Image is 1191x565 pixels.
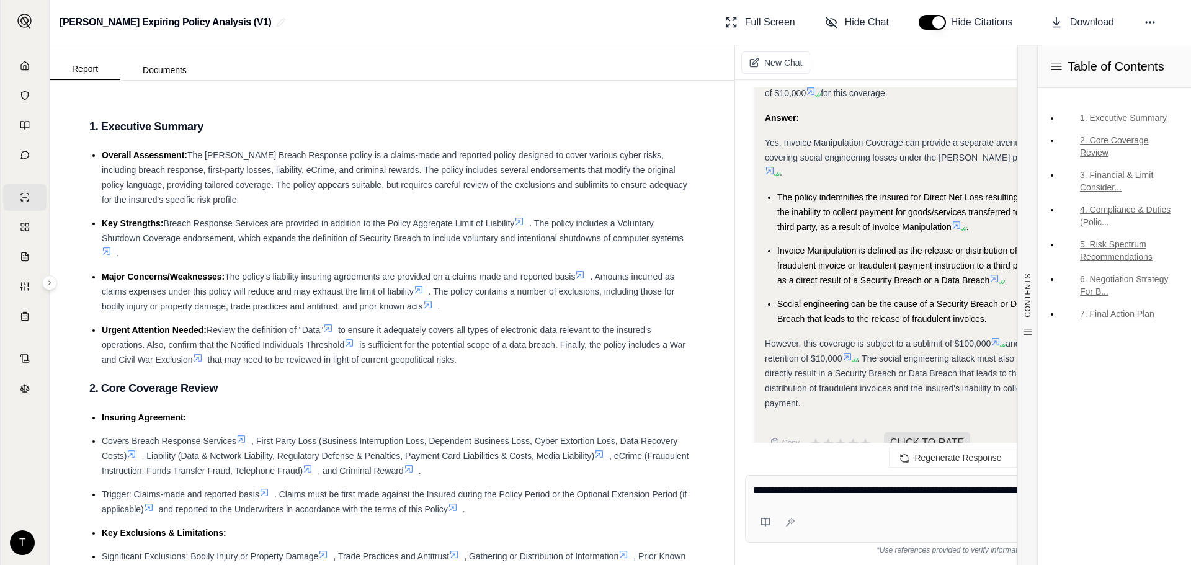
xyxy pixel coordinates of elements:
[438,301,440,311] span: .
[102,412,186,422] span: Insuring Agreement:
[3,184,47,211] a: Single Policy
[120,60,209,80] button: Documents
[1045,10,1119,35] button: Download
[764,56,802,69] span: New Chat
[102,489,259,499] span: Trigger: Claims-made and reported basis
[3,52,47,79] a: Home
[884,432,970,453] span: CLICK TO RATE
[102,451,689,476] span: , eCrime (Fraudulent Instruction, Funds Transfer Fraud, Telephone Fraud)
[1060,130,1181,162] a: 2. Core Coverage Review
[102,340,685,365] span: is sufficient for the potential scope of a data breach. Finally, the policy includes a War and Ci...
[102,218,164,228] span: Key Strengths:
[3,303,47,330] a: Coverage Table
[3,82,47,109] a: Documents Vault
[1060,108,1181,128] a: 1. Executive Summary
[207,325,323,335] span: Review the definition of "Data"
[464,551,618,561] span: , Gathering or Distribution of Information
[333,551,449,561] span: , Trade Practices and Antitrust
[419,466,421,476] span: .
[745,15,795,30] span: Full Screen
[1068,58,1164,75] span: Table of Contents
[102,150,687,205] span: The [PERSON_NAME] Breach Response policy is a claims-made and reported policy designed to cover v...
[463,504,465,514] span: .
[3,375,47,402] a: Legal Search Engine
[745,543,1161,555] div: *Use references provided to verify information.
[89,377,695,399] h3: 2. Core Coverage Review
[1060,269,1181,301] a: 6. Negotiation Strategy For B...
[102,325,651,350] span: to ensure it adequately covers all types of electronic data relevant to the insured's operations....
[42,275,57,290] button: Expand sidebar
[102,325,207,335] span: Urgent Attention Needed:
[741,51,810,74] button: New Chat
[914,453,1001,463] span: Regenerate Response
[765,113,799,123] strong: Answer:
[1070,15,1114,30] span: Download
[10,530,35,555] div: T
[966,222,969,232] span: .
[765,339,991,349] span: However, this coverage is subject to a sublimit of $100,000
[141,451,594,461] span: , Liability (Data & Network Liability, Regulatory Defense & Penalties, Payment Card Liabilities &...
[765,73,1037,98] span: and the retention of $10,000
[782,438,800,448] span: Copy
[3,141,47,169] a: Chat
[1004,275,1007,285] span: .
[159,504,448,514] span: and reported to the Underwriters in accordance with the terms of this Policy
[765,138,1037,162] span: Yes, Invoice Manipulation Coverage can provide a separate avenue for covering social engineering ...
[12,9,37,33] button: Expand sidebar
[765,339,1027,363] span: and a retention of $10,000
[951,15,1020,30] span: Hide Citations
[3,213,47,241] a: Policy Comparisons
[102,489,687,514] span: . Claims must be first made against the Insured during the Policy Period or the Optional Extensio...
[777,192,1038,232] span: The policy indemnifies the insured for Direct Net Loss resulting from the inability to collect pa...
[102,272,225,282] span: Major Concerns/Weaknesses:
[1023,274,1033,318] span: CONTENTS
[1060,304,1181,324] a: 7. Final Action Plan
[89,115,695,138] h3: 1. Executive Summary
[102,436,677,461] span: , First Party Loss (Business Interruption Loss, Dependent Business Loss, Cyber Extortion Loss, Da...
[765,430,805,455] button: Copy
[889,448,1017,468] button: Regenerate Response
[1060,200,1181,232] a: 4. Compliance & Duties (Polic...
[3,112,47,139] a: Prompt Library
[102,551,318,561] span: Significant Exclusions: Bodily Injury or Property Damage
[777,246,1033,285] span: Invoice Manipulation is defined as the release or distribution of any fraudulent invoice or fraud...
[117,248,119,258] span: .
[777,299,1028,324] span: Social engineering can be the cause of a Security Breach or Data Breach that leads to the release...
[225,272,575,282] span: The policy's liability insuring agreements are provided on a claims made and reported basis
[3,345,47,372] a: Contract Analysis
[318,466,404,476] span: , and Criminal Reward
[60,11,271,33] h2: [PERSON_NAME] Expiring Policy Analysis (V1)
[765,354,1028,408] span: . The social engineering attack must also directly result in a Security Breach or Data Breach tha...
[3,273,47,300] a: Custom Report
[17,14,32,29] img: Expand sidebar
[3,243,47,270] a: Claim Coverage
[845,15,889,30] span: Hide Chat
[1060,234,1181,267] a: 5. Risk Spectrum Recommendations
[50,59,120,80] button: Report
[208,355,457,365] span: that may need to be reviewed in light of current geopolitical risks.
[1060,165,1181,197] a: 3. Financial & Limit Consider...
[102,436,236,446] span: Covers Breach Response Services
[720,10,800,35] button: Full Screen
[164,218,515,228] span: Breach Response Services are provided in addition to the Policy Aggregate Limit of Liability
[820,10,894,35] button: Hide Chat
[102,528,226,538] span: Key Exclusions & Limitations:
[780,167,782,177] span: .
[821,88,887,98] span: for this coverage.
[102,150,187,160] span: Overall Assessment:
